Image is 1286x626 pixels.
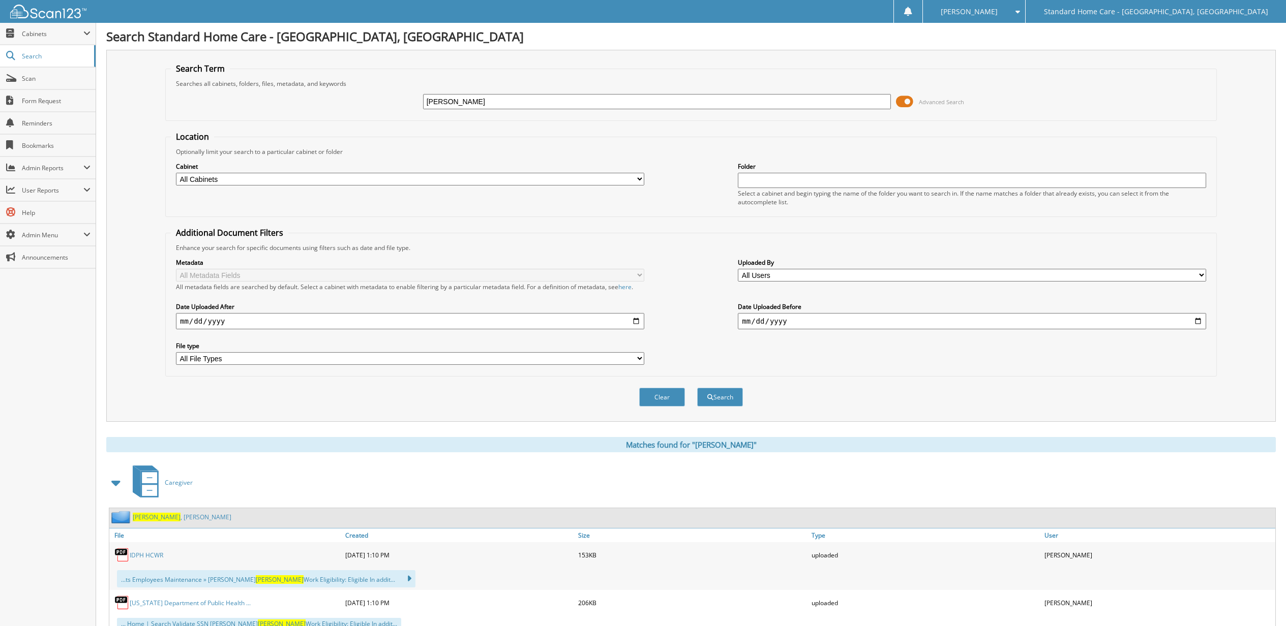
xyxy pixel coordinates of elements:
[941,9,998,15] span: [PERSON_NAME]
[697,388,743,406] button: Search
[171,79,1211,88] div: Searches all cabinets, folders, files, metadata, and keywords
[114,595,130,610] img: PDF.png
[22,253,91,262] span: Announcements
[618,283,632,291] a: here
[127,462,193,503] a: Caregiver
[22,141,91,150] span: Bookmarks
[343,592,576,613] div: [DATE] 1:10 PM
[130,599,251,607] a: [US_STATE] Department of Public Health ...
[171,243,1211,252] div: Enhance your search for specific documents using filters such as date and file type.
[576,528,809,542] a: Size
[176,162,644,171] label: Cabinet
[106,28,1276,45] h1: Search Standard Home Care - [GEOGRAPHIC_DATA], [GEOGRAPHIC_DATA]
[22,74,91,83] span: Scan
[22,231,83,239] span: Admin Menu
[117,570,415,587] div: ...ts Employees Maintenance » [PERSON_NAME] Work Eligibility: Eligible In addit...
[114,547,130,562] img: PDF.png
[919,98,964,106] span: Advanced Search
[809,545,1042,565] div: uploaded
[738,302,1206,311] label: Date Uploaded Before
[343,528,576,542] a: Created
[111,511,133,523] img: folder2.png
[809,592,1042,613] div: uploaded
[576,545,809,565] div: 153KB
[1044,9,1268,15] span: Standard Home Care - [GEOGRAPHIC_DATA], [GEOGRAPHIC_DATA]
[10,5,86,18] img: scan123-logo-white.svg
[171,63,230,74] legend: Search Term
[738,313,1206,329] input: end
[176,302,644,311] label: Date Uploaded After
[256,575,304,584] span: [PERSON_NAME]
[1042,528,1275,542] a: User
[738,189,1206,206] div: Select a cabinet and begin typing the name of the folder you want to search in. If the name match...
[176,313,644,329] input: start
[738,162,1206,171] label: Folder
[1042,592,1275,613] div: [PERSON_NAME]
[22,29,83,38] span: Cabinets
[22,52,89,60] span: Search
[130,551,163,559] a: IDPH HCWR
[22,119,91,128] span: Reminders
[22,208,91,217] span: Help
[576,592,809,613] div: 206KB
[176,283,644,291] div: All metadata fields are searched by default. Select a cabinet with metadata to enable filtering b...
[809,528,1042,542] a: Type
[171,131,214,142] legend: Location
[738,258,1206,267] label: Uploaded By
[133,513,181,521] span: [PERSON_NAME]
[343,545,576,565] div: [DATE] 1:10 PM
[176,341,644,350] label: File type
[22,97,91,105] span: Form Request
[171,147,1211,156] div: Optionally limit your search to a particular cabinet or folder
[22,164,83,172] span: Admin Reports
[639,388,685,406] button: Clear
[109,528,343,542] a: File
[22,186,83,195] span: User Reports
[1042,545,1275,565] div: [PERSON_NAME]
[171,227,288,238] legend: Additional Document Filters
[133,513,231,521] a: [PERSON_NAME], [PERSON_NAME]
[165,478,193,487] span: Caregiver
[106,437,1276,452] div: Matches found for "[PERSON_NAME]"
[176,258,644,267] label: Metadata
